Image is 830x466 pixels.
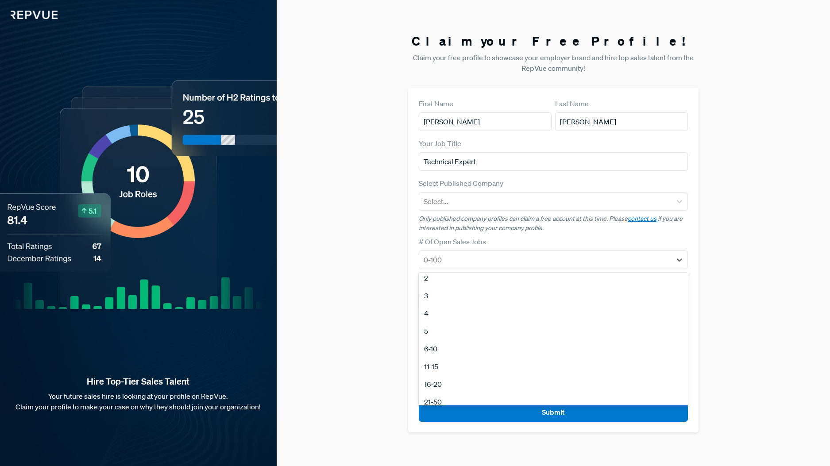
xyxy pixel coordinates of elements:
[419,152,688,171] input: Title
[555,98,589,109] label: Last Name
[419,112,552,131] input: First Name
[14,376,263,387] strong: Hire Top-Tier Sales Talent
[419,178,503,189] label: Select Published Company
[419,236,486,247] label: # Of Open Sales Jobs
[14,391,263,412] p: Your future sales hire is looking at your profile on RepVue. Claim your profile to make your case...
[419,214,688,233] p: Only published company profiles can claim a free account at this time. Please if you are interest...
[408,52,699,73] p: Claim your free profile to showcase your employer brand and hire top sales talent from the RepVue...
[419,322,688,340] div: 5
[419,138,461,149] label: Your Job Title
[419,375,688,393] div: 16-20
[419,287,688,304] div: 3
[419,358,688,375] div: 11-15
[419,393,688,411] div: 21-50
[419,340,688,358] div: 6-10
[408,34,699,49] h3: Claim your Free Profile!
[628,215,656,223] a: contact us
[419,98,453,109] label: First Name
[419,269,688,287] div: 2
[419,403,688,422] button: Submit
[419,304,688,322] div: 4
[555,112,688,131] input: Last Name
